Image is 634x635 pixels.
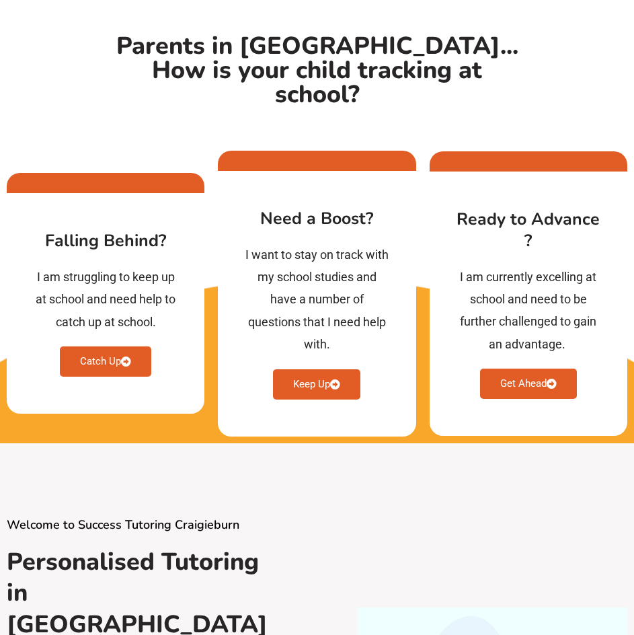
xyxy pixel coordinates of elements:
div: I am struggling to keep up at school and need help to catch up at school.​​ [34,266,177,333]
a: Catch Up [60,346,151,377]
div: Widget de chat [410,483,634,635]
h1: Parents in [GEOGRAPHIC_DATA]... How is your child tracking at school? [110,34,524,107]
h3: Need a Boost? [245,208,389,230]
h3: Ready to Advance​? [457,209,600,252]
h2: Welcome to Success Tutoring Craigieburn [7,517,277,533]
iframe: Chat Widget [410,483,634,635]
div: I am currently excelling at school and need to be further challenged to gain an advantage. ​ [457,266,600,356]
div: I want to stay on track with my school studies and have a number of questions that I need help wi... [245,244,389,356]
h3: Falling Behind​? [34,230,177,252]
a: Keep Up [273,369,360,400]
a: Get Ahead [480,369,577,399]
